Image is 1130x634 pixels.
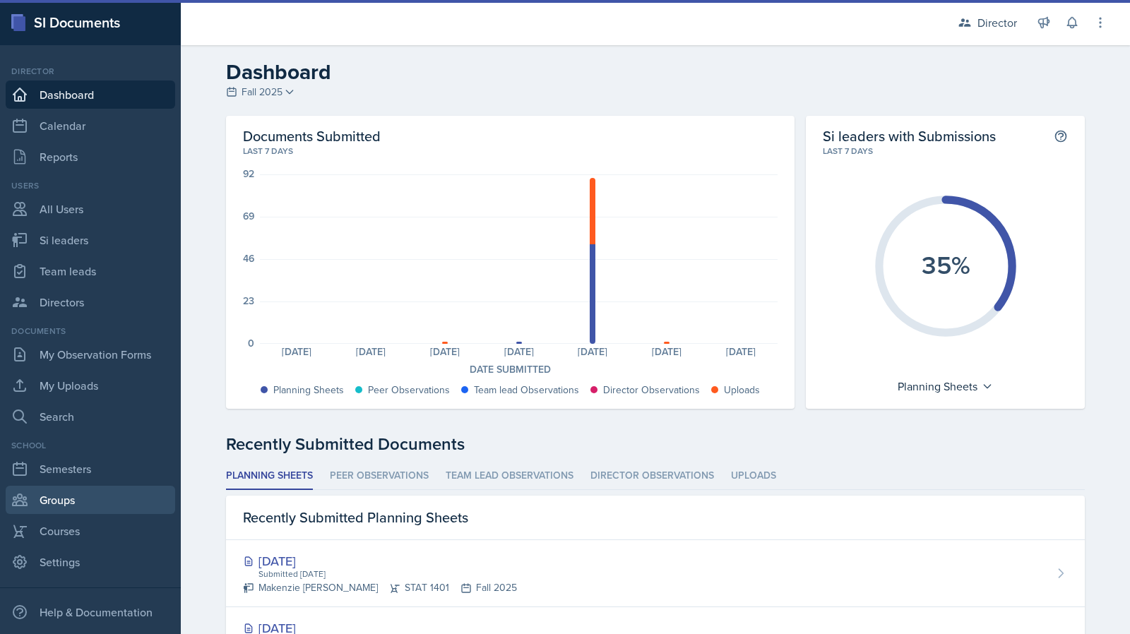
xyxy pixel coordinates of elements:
a: Reports [6,143,175,171]
div: [DATE] [408,347,482,357]
div: Recently Submitted Planning Sheets [226,496,1085,540]
div: Director Observations [603,383,700,397]
div: Makenzie [PERSON_NAME] STAT 1401 Fall 2025 [243,580,517,595]
div: 69 [243,211,254,221]
div: Last 7 days [243,145,778,157]
div: Uploads [724,383,760,397]
span: Fall 2025 [242,85,282,100]
div: [DATE] [556,347,630,357]
a: Calendar [6,112,175,140]
a: Directors [6,288,175,316]
div: 92 [243,169,254,179]
a: My Observation Forms [6,340,175,369]
a: My Uploads [6,371,175,400]
div: Documents [6,325,175,337]
a: Semesters [6,455,175,483]
h2: Si leaders with Submissions [823,127,996,145]
div: [DATE] [334,347,408,357]
a: Courses [6,517,175,545]
text: 35% [921,246,970,283]
div: Planning Sheets [891,375,1000,397]
div: Planning Sheets [273,383,344,397]
div: Last 7 days [823,145,1068,157]
li: Director Observations [590,462,714,490]
a: [DATE] Submitted [DATE] Makenzie [PERSON_NAME]STAT 1401Fall 2025 [226,540,1085,607]
a: Si leaders [6,226,175,254]
div: [DATE] [704,347,778,357]
div: [DATE] [482,347,556,357]
div: [DATE] [260,347,334,357]
li: Peer Observations [330,462,429,490]
a: Groups [6,486,175,514]
h2: Dashboard [226,59,1085,85]
div: 46 [243,253,254,263]
div: School [6,439,175,452]
li: Uploads [731,462,776,490]
li: Planning Sheets [226,462,313,490]
div: 0 [248,338,254,348]
div: Recently Submitted Documents [226,431,1085,457]
div: Users [6,179,175,192]
div: Team lead Observations [474,383,579,397]
a: Search [6,402,175,431]
h2: Documents Submitted [243,127,778,145]
div: [DATE] [630,347,704,357]
div: Help & Documentation [6,598,175,626]
div: Director [977,14,1017,31]
div: Date Submitted [243,362,778,377]
a: Team leads [6,257,175,285]
div: [DATE] [243,551,517,570]
a: All Users [6,195,175,223]
div: Submitted [DATE] [257,568,517,580]
a: Settings [6,548,175,576]
div: Director [6,65,175,78]
div: 23 [243,296,254,306]
div: Peer Observations [368,383,450,397]
a: Dashboard [6,80,175,109]
li: Team lead Observations [446,462,573,490]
